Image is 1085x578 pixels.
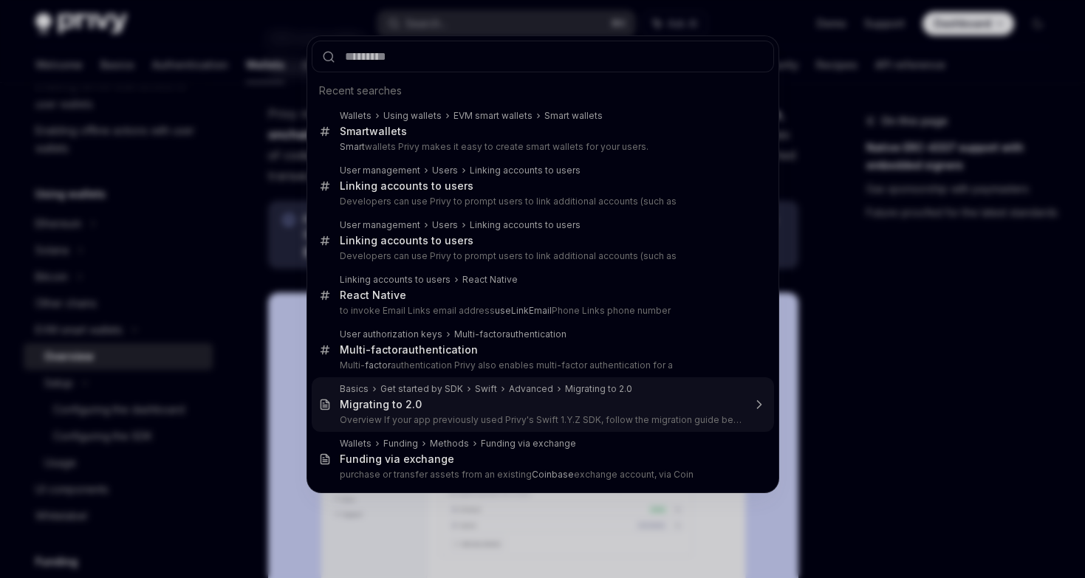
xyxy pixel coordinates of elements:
[340,141,365,152] b: Smart
[340,305,743,317] p: to invoke Email Links email address Phone Links phone number
[340,469,743,481] p: purchase or transfer assets from an existing exchange account, via Coin
[340,359,743,371] p: Multi- authentication Privy also enables multi-factor authentication for a
[495,305,552,316] b: useLinkEmail
[340,125,407,138] div: wallets
[544,110,603,122] div: Smart wallets
[340,343,478,357] div: Multi- authentication
[340,453,454,466] div: Funding via exchange
[383,438,418,450] div: Funding
[453,110,533,122] div: EVM smart wallets
[432,219,458,231] div: Users
[479,328,505,340] b: factor
[371,343,402,356] b: factor
[340,219,420,231] div: User management
[432,165,458,176] div: Users
[470,165,581,176] div: Linking accounts to users
[340,414,743,426] p: Overview If your app previously used Privy's Swift 1.Y.Z SDK, follow the migration guide below to up
[340,179,473,193] div: ing accounts to users
[454,328,567,340] div: Multi- authentication
[340,141,743,153] p: wallets Privy makes it easy to create smart wallets for your users.
[340,234,473,247] div: ing accounts to users
[340,398,422,411] div: Migrating to 2.0
[340,165,420,176] div: User management
[481,438,576,450] div: Funding via exchange
[340,289,406,302] div: React Native
[319,83,402,98] span: Recent searches
[340,328,442,340] div: User authorization keys
[340,125,369,137] b: Smart
[340,234,361,247] b: Link
[475,383,497,395] div: Swift
[565,383,632,395] div: Migrating to 2.0
[383,110,442,122] div: Using wallets
[365,359,391,371] b: factor
[340,274,451,286] div: Linking accounts to users
[462,274,518,286] div: React Native
[340,110,372,122] div: Wallets
[380,383,463,395] div: Get started by SDK
[509,383,553,395] div: Advanced
[430,438,469,450] div: Methods
[340,383,369,395] div: Basics
[340,196,743,207] p: Developers can use Privy to prompt users to link additional accounts (such as
[470,219,581,231] div: Linking accounts to users
[340,438,372,450] div: Wallets
[340,179,361,192] b: Link
[532,469,574,480] b: Coinbase
[340,250,743,262] p: Developers can use Privy to prompt users to link additional accounts (such as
